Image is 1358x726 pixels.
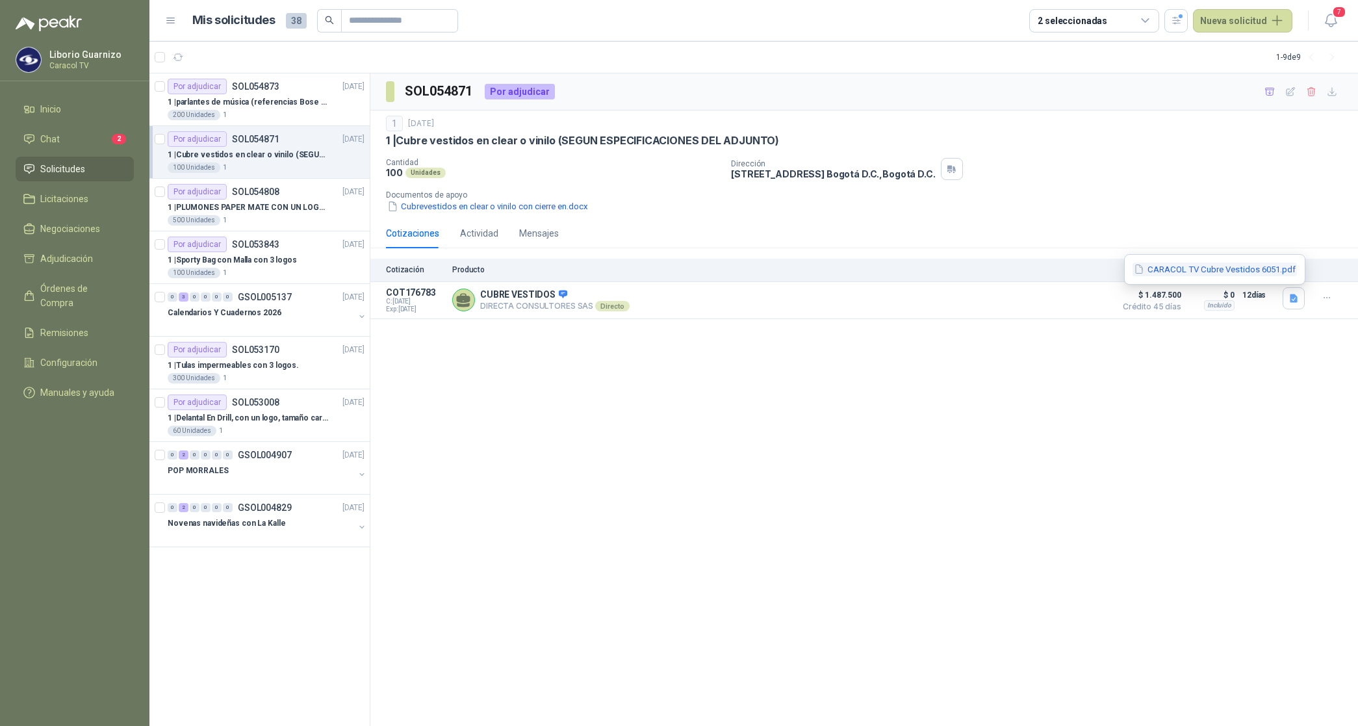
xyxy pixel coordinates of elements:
[342,449,365,461] p: [DATE]
[40,385,114,400] span: Manuales y ayuda
[238,450,292,460] p: GSOL004907
[223,162,227,173] p: 1
[40,192,88,206] span: Licitaciones
[460,226,498,240] div: Actividad
[179,450,188,460] div: 2
[342,186,365,198] p: [DATE]
[49,50,131,59] p: Liborio Guarnizo
[149,389,370,442] a: Por adjudicarSOL053008[DATE] 1 |Delantal En Drill, con un logo, tamaño carta 1 tinta (Se envia en...
[342,502,365,514] p: [DATE]
[168,517,285,530] p: Novenas navideñas con La Kalle
[232,240,279,249] p: SOL053843
[1116,303,1181,311] span: Crédito 45 días
[149,179,370,231] a: Por adjudicarSOL054808[DATE] 1 |PLUMONES PAPER MATE CON UN LOGO (SEGUN REF.ADJUNTA)500 Unidades1
[519,226,559,240] div: Mensajes
[223,110,227,120] p: 1
[485,84,555,99] div: Por adjudicar
[168,201,329,214] p: 1 | PLUMONES PAPER MATE CON UN LOGO (SEGUN REF.ADJUNTA)
[16,127,134,151] a: Chat2
[112,134,126,144] span: 2
[212,450,222,460] div: 0
[16,276,134,315] a: Órdenes de Compra
[731,168,935,179] p: [STREET_ADDRESS] Bogotá D.C. , Bogotá D.C.
[168,149,329,161] p: 1 | Cubre vestidos en clear o vinilo (SEGUN ESPECIFICACIONES DEL ADJUNTO)
[179,292,188,302] div: 3
[325,16,334,25] span: search
[1116,265,1181,274] p: Precio
[232,187,279,196] p: SOL054808
[342,291,365,304] p: [DATE]
[16,97,134,122] a: Inicio
[16,380,134,405] a: Manuales y ayuda
[190,503,199,512] div: 0
[16,246,134,271] a: Adjudicación
[168,215,220,226] div: 500 Unidades
[1276,47,1342,68] div: 1 - 9 de 9
[168,237,227,252] div: Por adjudicar
[168,96,329,109] p: 1 | parlantes de música (referencias Bose o Alexa) CON MARCACION 1 LOGO (Mas datos en el adjunto)
[16,157,134,181] a: Solicitudes
[149,126,370,179] a: Por adjudicarSOL054871[DATE] 1 |Cubre vestidos en clear o vinilo (SEGUN ESPECIFICACIONES DEL ADJU...
[1189,287,1235,303] p: $ 0
[595,301,630,311] div: Directo
[1116,287,1181,303] span: $ 1.487.500
[212,503,222,512] div: 0
[223,268,227,278] p: 1
[168,412,329,424] p: 1 | Delantal En Drill, con un logo, tamaño carta 1 tinta (Se envia enlacen, como referencia)
[40,252,93,266] span: Adjudicación
[168,359,299,372] p: 1 | Tulas impermeables con 3 logos.
[40,102,61,116] span: Inicio
[386,116,403,131] div: 1
[40,132,60,146] span: Chat
[223,503,233,512] div: 0
[168,131,227,147] div: Por adjudicar
[149,231,370,284] a: Por adjudicarSOL053843[DATE] 1 |Sporty Bag con Malla con 3 logos100 Unidades1
[168,184,227,200] div: Por adjudicar
[223,215,227,226] p: 1
[40,326,88,340] span: Remisiones
[16,216,134,241] a: Negociaciones
[386,190,1353,200] p: Documentos de apoyo
[232,82,279,91] p: SOL054873
[386,305,444,313] span: Exp: [DATE]
[201,292,211,302] div: 0
[168,292,177,302] div: 0
[1204,300,1235,311] div: Incluido
[1332,6,1346,18] span: 7
[168,465,229,477] p: POP MORRALES
[238,503,292,512] p: GSOL004829
[342,239,365,251] p: [DATE]
[168,500,367,541] a: 0 2 0 0 0 0 GSOL004829[DATE] Novenas navideñas con La Kalle
[480,289,630,301] p: CUBRE VESTIDOS
[168,426,216,436] div: 60 Unidades
[386,158,721,167] p: Cantidad
[238,292,292,302] p: GSOL005137
[1193,9,1292,32] button: Nueva solicitud
[168,110,220,120] div: 200 Unidades
[40,162,85,176] span: Solicitudes
[452,265,1108,274] p: Producto
[168,342,227,357] div: Por adjudicar
[1242,287,1275,303] p: 12 días
[40,356,97,370] span: Configuración
[16,187,134,211] a: Licitaciones
[342,344,365,356] p: [DATE]
[386,226,439,240] div: Cotizaciones
[1038,14,1107,28] div: 2 seleccionadas
[232,398,279,407] p: SOL053008
[342,81,365,93] p: [DATE]
[40,222,100,236] span: Negociaciones
[480,301,630,311] p: DIRECTA CONSULTORES SAS
[201,450,211,460] div: 0
[232,135,279,144] p: SOL054871
[149,337,370,389] a: Por adjudicarSOL053170[DATE] 1 |Tulas impermeables con 3 logos.300 Unidades1
[223,292,233,302] div: 0
[212,292,222,302] div: 0
[386,265,444,274] p: Cotización
[1319,9,1342,32] button: 7
[386,167,403,178] p: 100
[386,298,444,305] span: C: [DATE]
[386,287,444,298] p: COT176783
[405,81,474,101] h3: SOL054871
[168,447,367,489] a: 0 2 0 0 0 0 GSOL004907[DATE] POP MORRALES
